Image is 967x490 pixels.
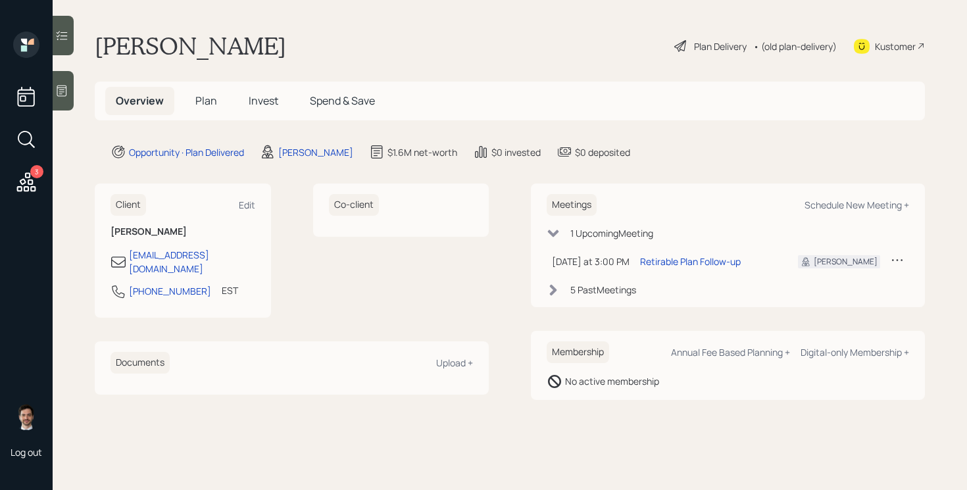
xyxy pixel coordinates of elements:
[547,194,597,216] h6: Meetings
[129,248,255,276] div: [EMAIL_ADDRESS][DOMAIN_NAME]
[575,145,630,159] div: $0 deposited
[111,352,170,374] h6: Documents
[814,256,878,268] div: [PERSON_NAME]
[570,226,653,240] div: 1 Upcoming Meeting
[116,93,164,108] span: Overview
[694,39,747,53] div: Plan Delivery
[640,255,741,268] div: Retirable Plan Follow-up
[13,404,39,430] img: jonah-coleman-headshot.png
[436,356,473,369] div: Upload +
[278,145,353,159] div: [PERSON_NAME]
[570,283,636,297] div: 5 Past Meeting s
[11,446,42,458] div: Log out
[875,39,916,53] div: Kustomer
[195,93,217,108] span: Plan
[111,226,255,237] h6: [PERSON_NAME]
[30,165,43,178] div: 3
[129,145,244,159] div: Opportunity · Plan Delivered
[491,145,541,159] div: $0 invested
[565,374,659,388] div: No active membership
[552,255,630,268] div: [DATE] at 3:00 PM
[111,194,146,216] h6: Client
[95,32,286,61] h1: [PERSON_NAME]
[671,346,790,358] div: Annual Fee Based Planning +
[249,93,278,108] span: Invest
[753,39,837,53] div: • (old plan-delivery)
[310,93,375,108] span: Spend & Save
[801,346,909,358] div: Digital-only Membership +
[387,145,457,159] div: $1.6M net-worth
[239,199,255,211] div: Edit
[547,341,609,363] h6: Membership
[329,194,379,216] h6: Co-client
[222,283,238,297] div: EST
[129,284,211,298] div: [PHONE_NUMBER]
[805,199,909,211] div: Schedule New Meeting +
